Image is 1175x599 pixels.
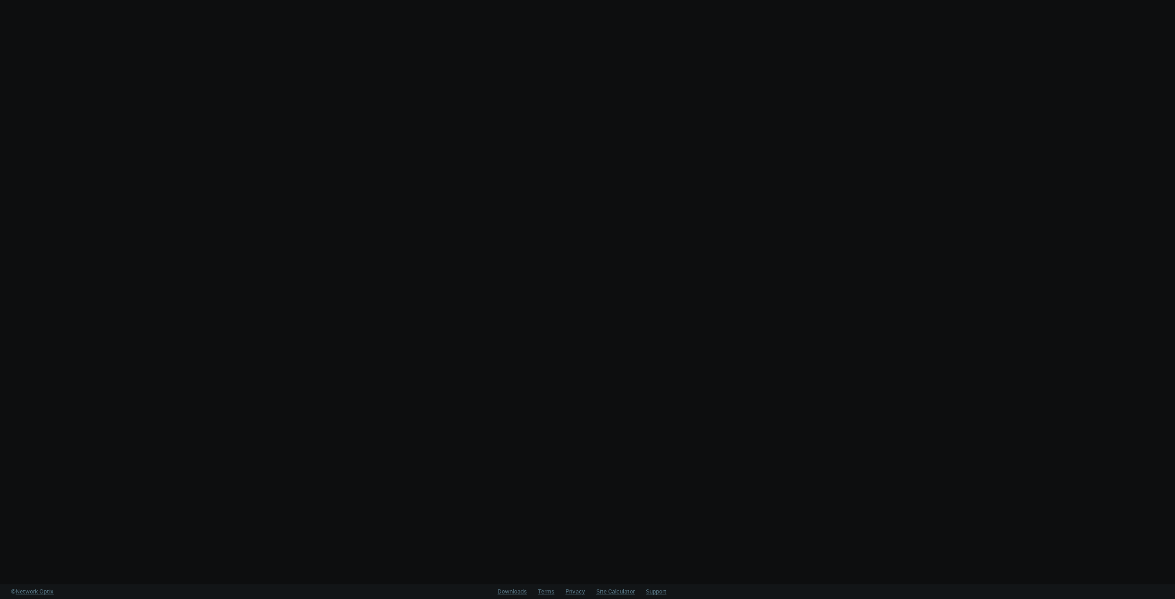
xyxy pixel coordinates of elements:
[565,587,585,595] a: Privacy
[498,587,527,595] a: Downloads
[538,587,554,595] a: Terms
[11,587,54,596] a: ©Network Optix
[646,587,666,595] a: Support
[596,587,635,595] a: Site Calculator
[16,587,54,595] span: Network Optix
